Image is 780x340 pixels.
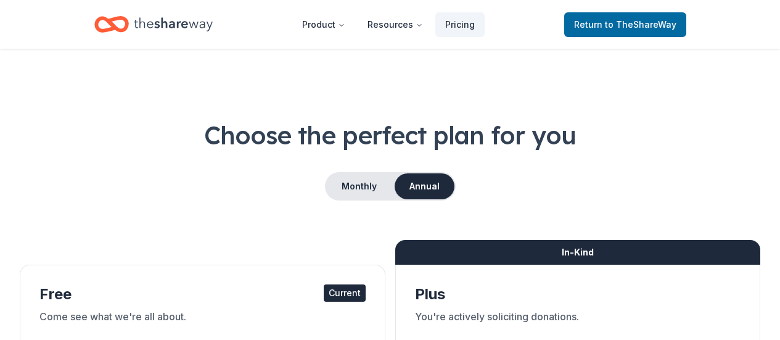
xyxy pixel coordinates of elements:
[395,173,454,199] button: Annual
[574,17,676,32] span: Return
[358,12,433,37] button: Resources
[94,10,213,39] a: Home
[415,284,741,304] div: Plus
[292,10,485,39] nav: Main
[564,12,686,37] a: Returnto TheShareWay
[20,118,760,152] h1: Choose the perfect plan for you
[39,284,366,304] div: Free
[435,12,485,37] a: Pricing
[395,240,761,265] div: In-Kind
[326,173,392,199] button: Monthly
[324,284,366,302] div: Current
[292,12,355,37] button: Product
[605,19,676,30] span: to TheShareWay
